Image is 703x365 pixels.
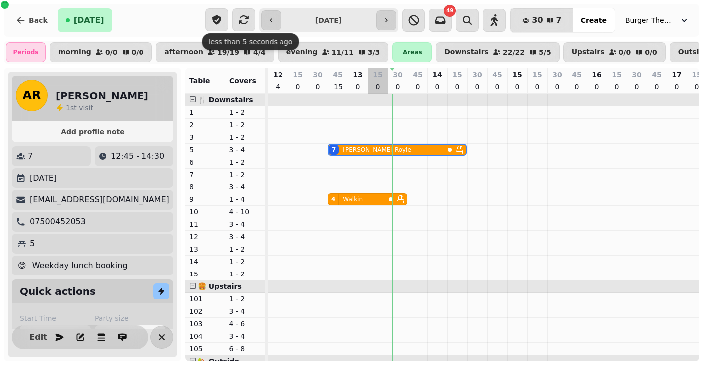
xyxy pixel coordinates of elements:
p: 0 [354,82,362,91]
p: 0 [613,82,621,91]
span: 🏡 Outside [198,357,239,365]
p: 13 [189,244,221,254]
p: 0 [493,82,501,91]
p: 3 - 4 [229,331,261,341]
p: 4 - 6 [229,319,261,329]
p: 5 / 5 [539,49,551,56]
p: 3 - 4 [229,145,261,155]
button: [DATE] [58,8,112,32]
p: 45 [492,70,502,80]
p: 45 [652,70,661,80]
p: 15 [692,70,701,80]
span: 1 [66,104,70,112]
p: 0 [314,82,322,91]
div: less than 5 seconds ago [202,33,299,50]
p: 0 [593,82,601,91]
p: 101 [189,294,221,304]
p: 10 [189,207,221,217]
span: st [70,104,79,112]
p: 7 [28,150,33,162]
p: 7 [189,170,221,180]
p: 1 - 2 [229,120,261,130]
p: 0 [513,82,521,91]
label: Party size [95,313,165,323]
p: 0 / 0 [619,49,631,56]
p: 3 / 3 [368,49,380,56]
span: 🍔 Upstairs [198,282,242,290]
div: 7 [332,146,336,154]
div: Periods [6,42,46,62]
p: 3 - 4 [229,219,261,229]
p: 0 / 0 [132,49,144,56]
button: Edit [28,327,48,347]
p: 45 [333,70,342,80]
p: 103 [189,319,221,329]
p: 1 - 4 [229,194,261,204]
p: 30 [632,70,641,80]
p: [PERSON_NAME] Royle [343,146,411,154]
p: 15 [334,82,342,91]
p: 0 [693,82,701,91]
p: visit [66,103,93,113]
p: 1 - 2 [229,170,261,180]
p: 14 [432,70,442,80]
p: 😊 [18,260,26,272]
p: 0 [414,82,422,91]
p: 3 - 4 [229,232,261,242]
p: 07500452053 [30,216,86,228]
span: Covers [229,77,256,85]
p: 0 / 0 [645,49,657,56]
span: Add profile note [24,128,161,135]
p: 30 [393,70,402,80]
p: 17 [672,70,681,80]
p: 1 - 2 [229,269,261,279]
p: 1 - 2 [229,257,261,267]
p: 0 [433,82,441,91]
p: 3 [189,132,221,142]
button: Upstairs0/00/0 [563,42,666,62]
p: [EMAIL_ADDRESS][DOMAIN_NAME] [30,194,169,206]
p: 102 [189,306,221,316]
span: 7 [556,16,562,24]
p: 30 [313,70,322,80]
p: Upstairs [572,48,605,56]
p: 1 - 2 [229,107,261,117]
p: 0 [633,82,641,91]
p: 15 [189,269,221,279]
p: 6 - 8 [229,344,261,354]
p: 1 - 2 [229,244,261,254]
p: 1 - 2 [229,132,261,142]
p: 11 / 11 [332,49,354,56]
p: 13 [353,70,362,80]
p: 22 / 22 [503,49,525,56]
button: Downstairs22/225/5 [436,42,559,62]
button: evening11/113/3 [278,42,389,62]
span: Table [189,77,210,85]
p: [DATE] [30,172,57,184]
p: 0 [473,82,481,91]
p: 45 [572,70,581,80]
p: 15 [612,70,621,80]
p: 6 [189,157,221,167]
span: 🍴 Downstairs [198,96,253,104]
p: 12 [189,232,221,242]
p: 15 [373,70,382,80]
p: 12:45 - 14:30 [111,150,164,162]
p: 0 [453,82,461,91]
p: 0 [573,82,581,91]
p: 15 [452,70,462,80]
p: morning [58,48,91,56]
button: afternoon19/194/4 [156,42,274,62]
div: Areas [392,42,432,62]
p: 30 [552,70,562,80]
p: 1 [189,107,221,117]
span: Create [581,17,607,24]
span: 49 [446,8,453,13]
p: 0 / 0 [105,49,118,56]
button: morning0/00/0 [50,42,152,62]
p: Walkin [343,195,363,203]
p: 14 [189,257,221,267]
span: Back [29,17,48,24]
p: Weekday lunch booking [32,260,128,272]
p: 8 [189,182,221,192]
